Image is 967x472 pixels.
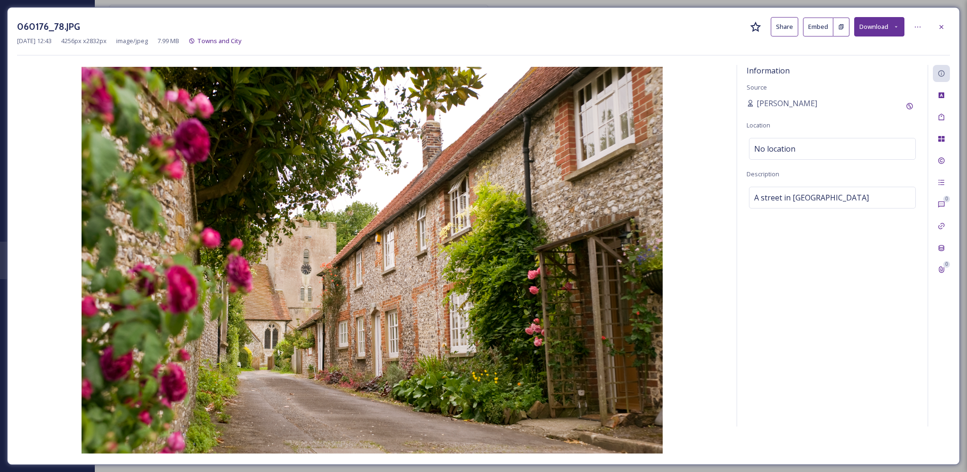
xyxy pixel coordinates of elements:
button: Share [771,17,798,36]
img: 060176_78.JPG [17,67,727,454]
span: 7.99 MB [157,36,179,45]
button: Download [854,17,904,36]
span: Information [747,65,790,76]
span: 4256 px x 2832 px [61,36,107,45]
span: No location [754,143,795,154]
span: Location [747,121,770,129]
div: 0 [943,261,950,268]
button: Embed [803,18,833,36]
span: [DATE] 12:43 [17,36,52,45]
div: 0 [943,196,950,202]
h3: 060176_78.JPG [17,20,80,34]
span: image/jpeg [116,36,148,45]
span: [PERSON_NAME] [757,98,817,109]
span: Source [747,83,767,91]
span: Description [747,170,779,178]
span: Towns and City [197,36,242,45]
span: A street in [GEOGRAPHIC_DATA] [754,192,869,203]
